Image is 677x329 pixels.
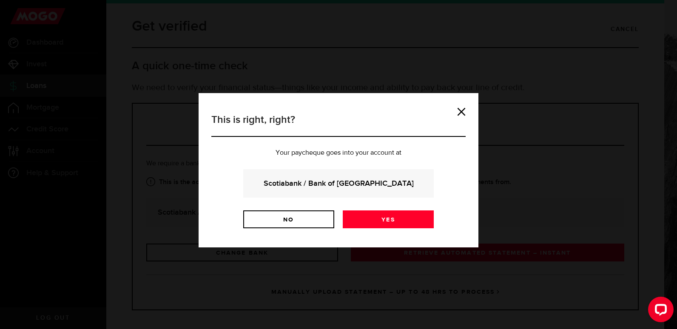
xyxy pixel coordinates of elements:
[211,112,466,137] h3: This is right, right?
[641,293,677,329] iframe: LiveChat chat widget
[243,210,334,228] a: No
[255,178,422,189] strong: Scotiabank / Bank of [GEOGRAPHIC_DATA]
[343,210,434,228] a: Yes
[211,150,466,156] p: Your paycheque goes into your account at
